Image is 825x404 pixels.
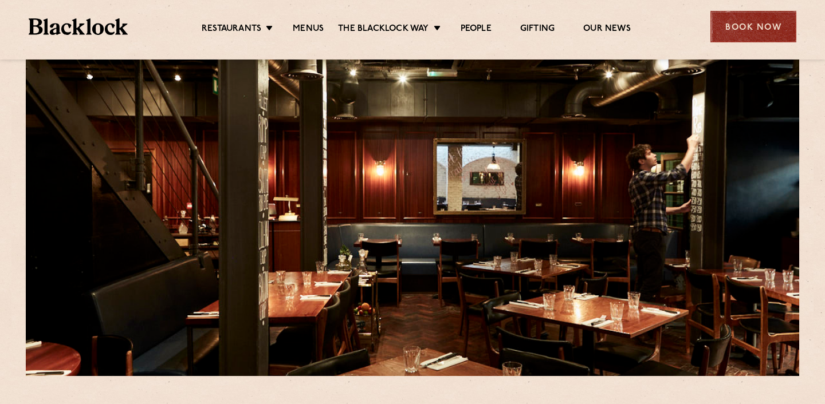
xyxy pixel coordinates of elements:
a: Our News [583,23,631,36]
a: Menus [293,23,324,36]
a: Restaurants [202,23,261,36]
div: Book Now [710,11,796,42]
img: BL_Textured_Logo-footer-cropped.svg [29,18,128,35]
a: People [461,23,492,36]
a: Gifting [520,23,555,36]
a: The Blacklock Way [338,23,429,36]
